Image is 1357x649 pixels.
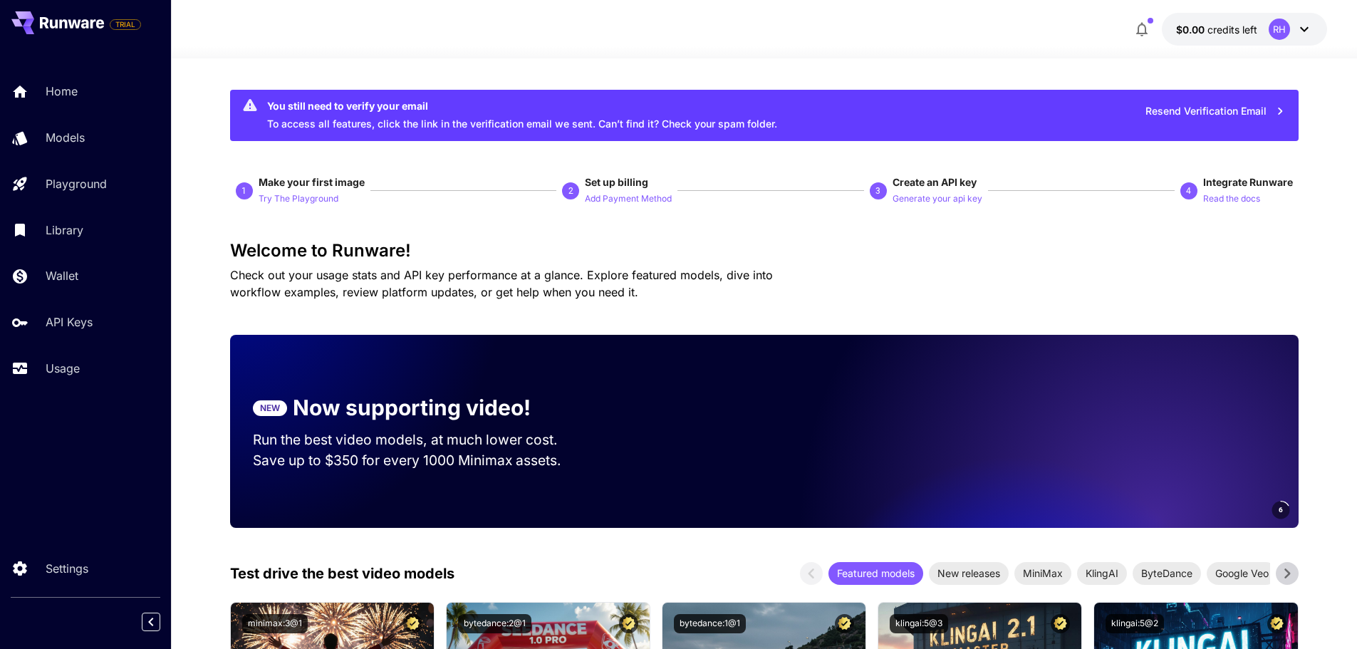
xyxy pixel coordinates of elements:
[1267,614,1286,633] button: Certified Model – Vetted for best performance and includes a commercial license.
[46,360,80,377] p: Usage
[1077,562,1127,585] div: KlingAI
[142,613,160,631] button: Collapse sidebar
[230,241,1299,261] h3: Welcome to Runware!
[585,192,672,206] p: Add Payment Method
[875,185,880,197] p: 3
[267,94,777,137] div: To access all features, click the link in the verification email we sent. Can’t find it? Check yo...
[260,402,280,415] p: NEW
[152,609,171,635] div: Collapse sidebar
[568,185,573,197] p: 2
[1133,566,1201,581] span: ByteDance
[835,614,854,633] button: Certified Model – Vetted for best performance and includes a commercial license.
[1203,189,1260,207] button: Read the docs
[1203,192,1260,206] p: Read the docs
[46,175,107,192] p: Playground
[403,614,422,633] button: Certified Model – Vetted for best performance and includes a commercial license.
[46,267,78,284] p: Wallet
[259,176,365,188] span: Make your first image
[585,176,648,188] span: Set up billing
[1106,614,1164,633] button: klingai:5@2
[253,450,585,471] p: Save up to $350 for every 1000 Minimax assets.
[585,189,672,207] button: Add Payment Method
[1077,566,1127,581] span: KlingAI
[46,222,83,239] p: Library
[1207,24,1257,36] span: credits left
[259,189,338,207] button: Try The Playground
[241,185,246,197] p: 1
[893,192,982,206] p: Generate your api key
[1162,13,1327,46] button: $0.00RH
[267,98,777,113] div: You still need to verify your email
[259,192,338,206] p: Try The Playground
[1176,24,1207,36] span: $0.00
[893,189,982,207] button: Generate your api key
[1014,562,1071,585] div: MiniMax
[890,614,948,633] button: klingai:5@3
[253,430,585,450] p: Run the best video models, at much lower cost.
[1051,614,1070,633] button: Certified Model – Vetted for best performance and includes a commercial license.
[1186,185,1191,197] p: 4
[293,392,531,424] p: Now supporting video!
[1279,504,1283,515] span: 6
[46,313,93,331] p: API Keys
[110,19,140,30] span: TRIAL
[1269,19,1290,40] div: RH
[46,129,85,146] p: Models
[929,566,1009,581] span: New releases
[1133,562,1201,585] div: ByteDance
[242,614,308,633] button: minimax:3@1
[110,16,141,33] span: Add your payment card to enable full platform functionality.
[1203,176,1293,188] span: Integrate Runware
[1176,22,1257,37] div: $0.00
[230,268,773,299] span: Check out your usage stats and API key performance at a glance. Explore featured models, dive int...
[828,562,923,585] div: Featured models
[1207,566,1277,581] span: Google Veo
[458,614,531,633] button: bytedance:2@1
[1014,566,1071,581] span: MiniMax
[828,566,923,581] span: Featured models
[929,562,1009,585] div: New releases
[1207,562,1277,585] div: Google Veo
[1138,97,1293,126] button: Resend Verification Email
[674,614,746,633] button: bytedance:1@1
[46,560,88,577] p: Settings
[893,176,977,188] span: Create an API key
[230,563,454,584] p: Test drive the best video models
[619,614,638,633] button: Certified Model – Vetted for best performance and includes a commercial license.
[46,83,78,100] p: Home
